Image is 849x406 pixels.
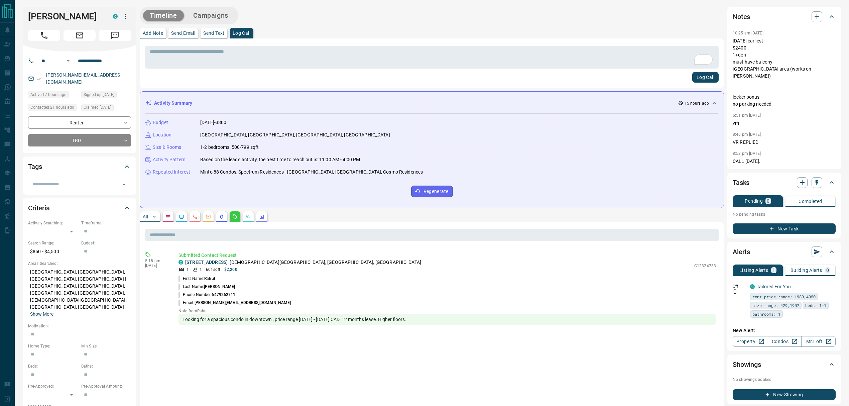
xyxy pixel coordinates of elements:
button: Timeline [143,10,184,21]
svg: Notes [165,214,171,219]
a: Tailored For You [757,284,791,289]
p: Actively Searching: [28,220,78,226]
p: 10:25 am [DATE] [733,31,763,35]
button: New Showing [733,389,836,400]
p: CALL [DATE]. [733,158,836,165]
span: 6479262711 [212,292,235,297]
span: Rahul [204,276,215,281]
span: bathrooms: 1 [752,311,780,317]
p: 8:46 pm [DATE] [733,132,761,137]
span: Contacted 21 hours ago [30,104,74,111]
p: Timeframe: [81,220,131,226]
p: Minto 88 Condos, Spectrum Residences - [GEOGRAPHIC_DATA], [GEOGRAPHIC_DATA], Cosmo Residences [200,169,423,176]
svg: Listing Alerts [219,214,224,219]
span: Email [64,30,96,41]
p: Min Size: [81,343,131,349]
p: All [143,214,148,219]
div: Showings [733,357,836,373]
p: Areas Searched: [28,261,131,267]
textarea: To enrich screen reader interactions, please activate Accessibility in Grammarly extension settings [150,49,714,66]
p: Motivation: [28,323,131,329]
p: 601 sqft [206,267,220,273]
div: Alerts [733,244,836,260]
p: $850 - $4,500 [28,246,78,257]
p: Email: [178,300,291,306]
p: 8:53 pm [DATE] [733,151,761,156]
span: rent price range: 1980,4950 [752,293,816,300]
p: Send Text [203,31,225,35]
svg: Requests [232,214,238,219]
p: Repeated Interest [153,169,190,176]
p: Baths: [81,363,131,369]
p: 5:18 pm [145,259,168,263]
p: Completed [799,199,822,204]
button: New Task [733,223,836,234]
span: Claimed [DATE] [84,104,111,111]
p: Budget: [81,240,131,246]
div: Notes [733,9,836,25]
a: [PERSON_NAME][EMAIL_ADDRESS][DOMAIN_NAME] [46,72,122,85]
h2: Criteria [28,203,50,213]
p: Size & Rooms [153,144,181,151]
p: [GEOGRAPHIC_DATA], [GEOGRAPHIC_DATA], [GEOGRAPHIC_DATA], [GEOGRAPHIC_DATA] | [GEOGRAPHIC_DATA], [... [28,267,131,320]
h1: [PERSON_NAME] [28,11,103,22]
p: Budget [153,119,168,126]
p: 0 [826,268,829,273]
p: Location [153,131,171,138]
p: [DATE]-3300 [200,119,226,126]
div: Tue Jul 22 2025 [81,91,131,100]
p: Pre-Approved: [28,383,78,389]
span: size range: 429,1907 [752,302,799,309]
div: condos.ca [178,260,183,265]
p: Activity Summary [154,100,192,107]
button: Regenerate [411,186,453,197]
span: Message [99,30,131,41]
p: Last Name: [178,284,235,290]
span: beds: 1-1 [805,302,826,309]
p: Send Email [171,31,195,35]
div: Renter [28,116,131,129]
a: [STREET_ADDRESS] [185,260,228,265]
div: Tue Jul 29 2025 [81,104,131,113]
p: 1 [772,268,775,273]
p: Add Note [143,31,163,35]
svg: Opportunities [246,214,251,219]
div: Looking for a spacious condo in downtown , price range [DATE] - [DATE] CAD. 12 months lease. High... [178,314,716,325]
p: Activity Pattern [153,156,186,163]
p: Based on the lead's activity, the best time to reach out is: 11:00 AM - 4:00 PM [200,156,360,163]
span: [PERSON_NAME][EMAIL_ADDRESS][DOMAIN_NAME] [195,300,291,305]
span: Call [28,30,60,41]
button: Log Call [692,72,719,83]
p: 15 hours ago [685,100,709,106]
a: Condos [767,336,801,347]
svg: Email Verified [37,76,41,81]
p: Listing Alerts [739,268,768,273]
div: TBD [28,134,131,146]
p: No showings booked [733,377,836,383]
p: 1 [187,267,189,273]
p: [GEOGRAPHIC_DATA], [GEOGRAPHIC_DATA], [GEOGRAPHIC_DATA], [GEOGRAPHIC_DATA] [200,131,390,138]
p: Home Type: [28,343,78,349]
svg: Calls [192,214,198,219]
svg: Push Notification Only [733,289,737,294]
div: condos.ca [113,14,118,19]
svg: Agent Actions [259,214,264,219]
p: 6:51 pm [DATE] [733,113,761,118]
p: , [DEMOGRAPHIC_DATA][GEOGRAPHIC_DATA], [GEOGRAPHIC_DATA], [GEOGRAPHIC_DATA] [185,259,421,266]
p: Log Call [233,31,250,35]
button: Campaigns [187,10,235,21]
span: Active 17 hours ago [30,91,67,98]
h2: Notes [733,11,750,22]
a: Mr.Loft [801,336,836,347]
button: Open [64,57,72,65]
p: Pre-Approval Amount: [81,383,131,389]
div: Mon Aug 11 2025 [28,104,78,113]
p: Off [733,283,746,289]
p: 1-2 bedrooms, 500-799 sqft [200,144,259,151]
p: Beds: [28,363,78,369]
div: Tasks [733,175,836,191]
p: New Alert: [733,327,836,334]
div: Activity Summary15 hours ago [145,97,718,109]
span: [PERSON_NAME] [204,284,235,289]
p: 1 [200,267,202,273]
